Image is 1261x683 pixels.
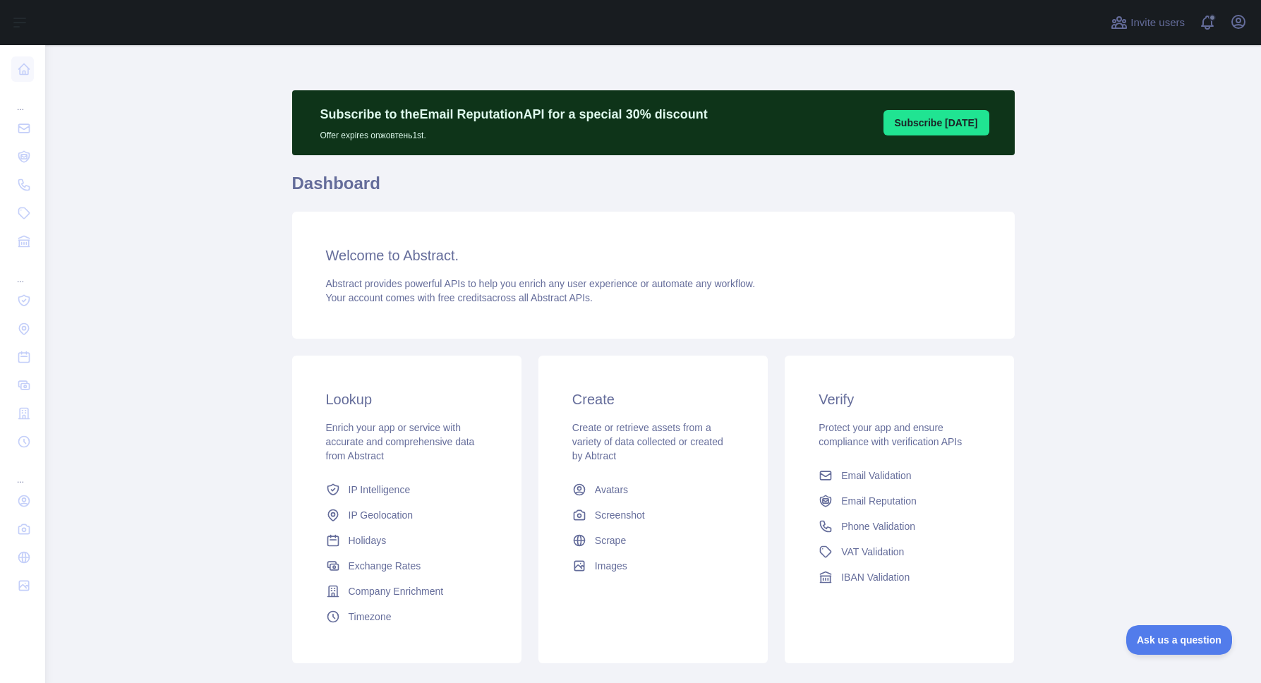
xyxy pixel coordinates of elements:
div: ... [11,257,34,285]
a: Scrape [567,528,740,553]
a: Email Reputation [813,488,986,514]
h3: Lookup [326,389,488,409]
span: Your account comes with across all Abstract APIs. [326,292,593,303]
a: Screenshot [567,502,740,528]
a: IP Geolocation [320,502,493,528]
a: IBAN Validation [813,564,986,590]
span: Email Reputation [841,494,917,508]
span: Create or retrieve assets from a variety of data collected or created by Abtract [572,422,723,461]
h1: Dashboard [292,172,1015,206]
span: IP Geolocation [349,508,414,522]
span: VAT Validation [841,545,904,559]
iframe: Toggle Customer Support [1126,625,1233,655]
span: Phone Validation [841,519,915,533]
p: Offer expires on жовтень 1st. [320,124,708,141]
button: Invite users [1108,11,1188,34]
a: Exchange Rates [320,553,493,579]
span: Company Enrichment [349,584,444,598]
span: Holidays [349,533,387,548]
h3: Verify [819,389,980,409]
h3: Welcome to Abstract. [326,246,981,265]
span: Screenshot [595,508,645,522]
span: Avatars [595,483,628,497]
a: Images [567,553,740,579]
span: IP Intelligence [349,483,411,497]
a: VAT Validation [813,539,986,564]
div: ... [11,457,34,485]
span: Protect your app and ensure compliance with verification APIs [819,422,962,447]
p: Subscribe to the Email Reputation API for a special 30 % discount [320,104,708,124]
a: Email Validation [813,463,986,488]
span: Images [595,559,627,573]
span: Abstract provides powerful APIs to help you enrich any user experience or automate any workflow. [326,278,756,289]
a: Holidays [320,528,493,553]
span: Email Validation [841,469,911,483]
a: Avatars [567,477,740,502]
div: ... [11,85,34,113]
button: Subscribe [DATE] [883,110,989,135]
a: IP Intelligence [320,477,493,502]
a: Timezone [320,604,493,629]
span: Enrich your app or service with accurate and comprehensive data from Abstract [326,422,475,461]
a: Company Enrichment [320,579,493,604]
span: free credits [438,292,487,303]
h3: Create [572,389,734,409]
span: Invite users [1130,15,1185,31]
span: Timezone [349,610,392,624]
a: Phone Validation [813,514,986,539]
span: IBAN Validation [841,570,910,584]
span: Scrape [595,533,626,548]
span: Exchange Rates [349,559,421,573]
